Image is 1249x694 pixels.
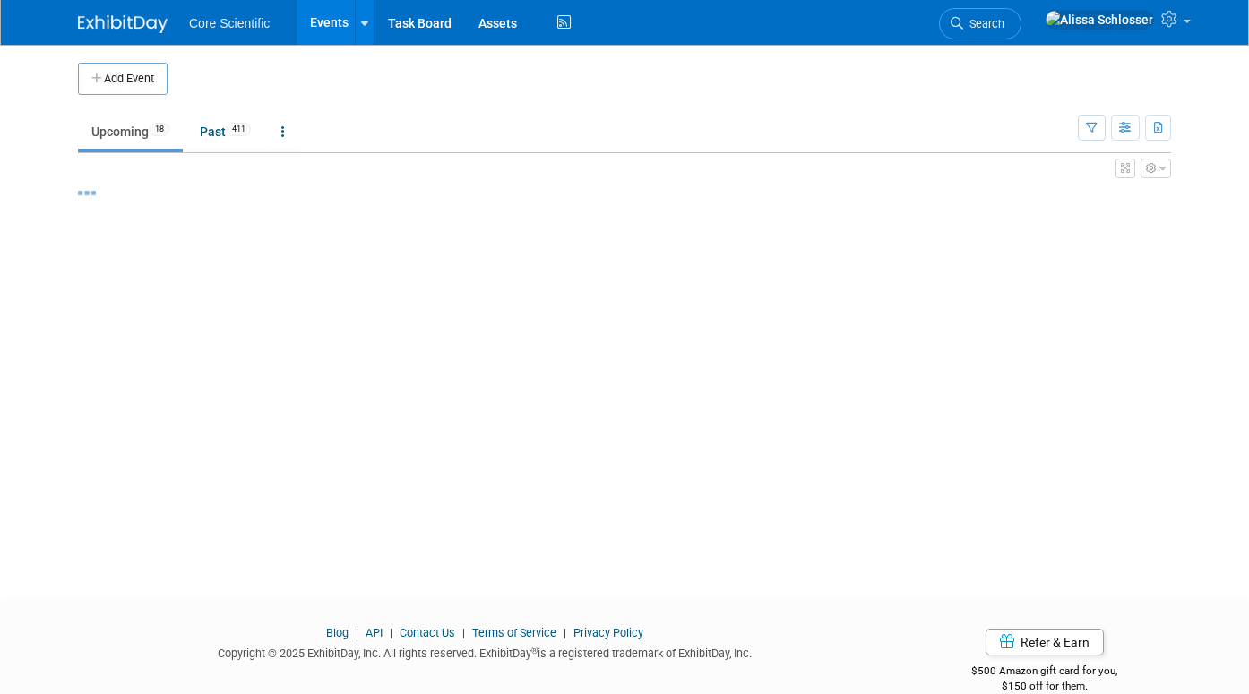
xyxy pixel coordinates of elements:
[366,626,383,639] a: API
[1045,10,1154,30] img: Alissa Schlosser
[573,626,643,639] a: Privacy Policy
[385,626,397,639] span: |
[78,15,168,33] img: ExhibitDay
[472,626,556,639] a: Terms of Service
[918,652,1172,693] div: $500 Amazon gift card for you,
[400,626,455,639] a: Contact Us
[227,123,251,136] span: 411
[531,646,538,655] sup: ®
[78,63,168,95] button: Add Event
[963,17,1004,30] span: Search
[150,123,169,136] span: 18
[986,629,1104,655] a: Refer & Earn
[939,8,1021,39] a: Search
[186,115,264,149] a: Past411
[559,626,571,639] span: |
[326,626,349,639] a: Blog
[458,626,469,639] span: |
[189,16,270,30] span: Core Scientific
[78,641,892,662] div: Copyright © 2025 ExhibitDay, Inc. All rights reserved. ExhibitDay is a registered trademark of Ex...
[78,115,183,149] a: Upcoming18
[78,191,96,195] img: loading...
[918,679,1172,694] div: $150 off for them.
[351,626,363,639] span: |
